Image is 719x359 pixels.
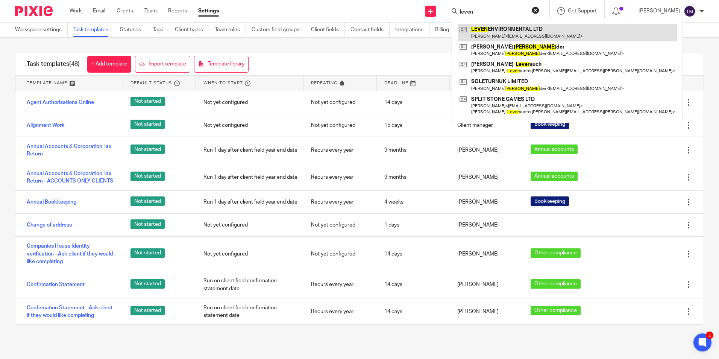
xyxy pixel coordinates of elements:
[377,302,450,321] div: 14 days
[459,9,527,16] input: Search
[303,168,376,187] div: Recurs every year
[196,93,303,112] div: Not yet configured
[706,332,713,339] div: 2
[196,193,303,211] div: Run 1 day after client field year end date
[534,307,577,314] span: Other compliance
[196,298,303,325] div: Run on client field confirmation statement date
[130,196,165,206] span: Not started
[215,23,246,37] a: Team roles
[27,221,72,229] a: Change of address
[377,245,450,263] div: 14 days
[198,7,219,15] a: Settings
[73,23,114,37] a: Task templates
[377,168,450,187] div: 9 months
[196,168,303,187] div: Run 1 day after client field year end date
[568,8,597,14] span: Get Support
[450,168,523,187] div: [PERSON_NAME]
[377,216,450,234] div: 1 days
[252,23,305,37] a: Custom field groups
[377,93,450,112] div: 14 days
[69,61,80,67] span: (48)
[311,80,337,86] span: Repeating
[87,56,131,73] a: + Add template
[135,56,190,73] a: Import template
[684,5,696,17] img: svg%3E
[93,7,105,15] a: Email
[194,56,249,73] a: Template library
[196,245,303,263] div: Not yet configured
[130,80,172,86] span: Default status
[27,143,115,158] a: Annual Accounts & Corporation Tax Return
[534,280,577,288] span: Other compliance
[27,122,65,129] a: Alignment Work
[130,120,165,129] span: Not started
[450,302,523,321] div: [PERSON_NAME]
[639,7,680,15] p: [PERSON_NAME]
[168,7,187,15] a: Reports
[203,80,243,86] span: When to start
[27,80,67,86] span: Template name
[15,23,68,37] a: Workspace settings
[450,216,523,234] div: [PERSON_NAME]
[435,23,455,37] a: Billing
[303,141,376,160] div: Recurs every year
[303,275,376,294] div: Recurs every year
[532,6,539,14] button: Clear
[70,7,82,15] a: Work
[120,23,147,37] a: Statuses
[303,216,376,234] div: Not yet configured
[311,23,345,37] a: Client fields
[303,302,376,321] div: Recurs every year
[377,116,450,135] div: 15 days
[27,170,115,185] a: Annual Accounts & Corporation Tax Return - ACCOUNTS ONLY CLIENTS
[377,141,450,160] div: 9 months
[27,304,115,319] a: Confirmation Statement - Ask client if they would like completing
[196,116,303,135] div: Not yet configured
[130,279,165,289] span: Not started
[377,275,450,294] div: 14 days
[196,271,303,298] div: Run on client field confirmation statement date
[175,23,209,37] a: Client types
[450,245,523,263] div: [PERSON_NAME]
[450,93,523,112] div: Client manager
[117,7,133,15] a: Clients
[450,141,523,160] div: [PERSON_NAME]
[395,23,429,37] a: Integrations
[534,198,565,205] span: Bookkeeping
[130,145,165,154] span: Not started
[27,198,76,206] a: Annual Bookkeeping
[130,248,165,258] span: Not started
[27,99,94,106] a: Agent Authorisations Online
[303,193,376,211] div: Recurs every year
[450,193,523,211] div: [PERSON_NAME]
[377,193,450,211] div: 4 weeks
[27,242,115,265] a: Companies House Identity verification - Ask client if they would like completing
[350,23,390,37] a: Contact fields
[130,306,165,315] span: Not started
[534,249,577,257] span: Other compliance
[27,60,80,68] h1: Task templates
[27,281,85,288] a: Confirmation Statement
[534,120,565,128] span: Bookkeeping
[303,116,376,135] div: Not yet configured
[130,97,165,106] span: Not started
[196,216,303,234] div: Not yet configured
[130,172,165,181] span: Not started
[196,141,303,160] div: Run 1 day after client field year end date
[450,116,523,135] div: Client manager
[450,275,523,294] div: [PERSON_NAME]
[534,172,574,180] span: Annual accounts
[153,23,169,37] a: Tags
[384,80,408,86] span: Deadline
[303,93,376,112] div: Not yet configured
[144,7,157,15] a: Team
[15,6,53,16] img: Pixie
[303,245,376,263] div: Not yet configured
[130,219,165,229] span: Not started
[534,146,574,153] span: Annual accounts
